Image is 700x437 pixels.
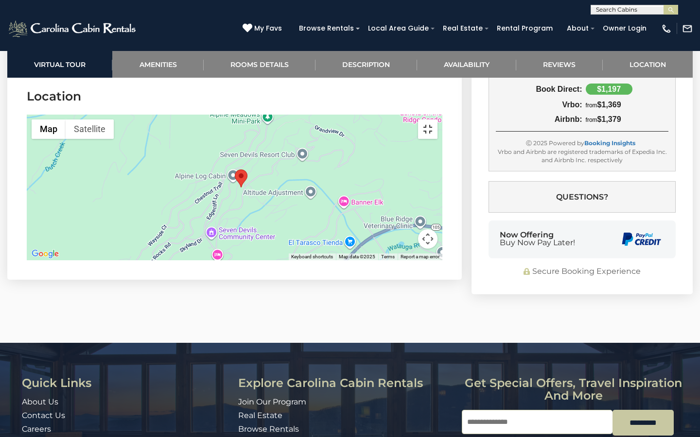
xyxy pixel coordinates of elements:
[418,119,437,139] button: Toggle fullscreen view
[29,248,61,260] img: Google
[582,101,669,110] div: $1,369
[7,51,112,78] a: Virtual Tour
[235,169,247,187] div: Devils Advocate
[496,85,582,94] div: Book Direct:
[586,117,597,124] span: from
[586,102,597,109] span: from
[584,140,635,147] a: Booking Insights
[462,377,685,403] h3: Get special offers, travel inspiration and more
[291,253,333,260] button: Keyboard shortcuts
[492,21,558,36] a: Rental Program
[254,23,282,34] span: My Favs
[496,101,582,110] div: Vrbo:
[582,116,669,124] div: $1,379
[500,239,575,247] span: Buy Now Pay Later!
[438,21,488,36] a: Real Estate
[496,116,582,124] div: Airbnb:
[401,254,439,259] a: Report a map error
[112,51,203,78] a: Amenities
[238,424,299,434] a: Browse Rentals
[238,377,455,389] h3: Explore Carolina Cabin Rentals
[315,51,417,78] a: Description
[363,21,434,36] a: Local Area Guide
[598,21,651,36] a: Owner Login
[243,23,284,34] a: My Favs
[22,377,231,389] h3: Quick Links
[562,21,594,36] a: About
[204,51,315,78] a: Rooms Details
[238,397,306,406] a: Join Our Program
[22,397,58,406] a: About Us
[682,23,693,34] img: mail-regular-white.png
[496,148,668,164] div: Vrbo and Airbnb are registered trademarks of Expedia Inc. and Airbnb Inc. respectively
[339,254,375,259] span: Map data ©2025
[496,139,668,148] div: Ⓒ 2025 Powered by
[489,266,676,277] div: Secure Booking Experience
[661,23,672,34] img: phone-regular-white.png
[516,51,602,78] a: Reviews
[489,181,676,213] button: Questions?
[22,411,65,420] a: Contact Us
[381,254,395,259] a: Terms (opens in new tab)
[7,19,139,38] img: White-1-2.png
[294,21,359,36] a: Browse Rentals
[238,411,282,420] a: Real Estate
[418,229,437,249] button: Map camera controls
[586,84,632,95] div: $1,197
[32,119,66,139] button: Show street map
[603,51,693,78] a: Location
[22,424,51,434] a: Careers
[66,119,114,139] button: Show satellite imagery
[417,51,516,78] a: Availability
[500,232,575,247] div: Now Offering
[27,88,442,105] h3: Location
[29,248,61,260] a: Open this area in Google Maps (opens a new window)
